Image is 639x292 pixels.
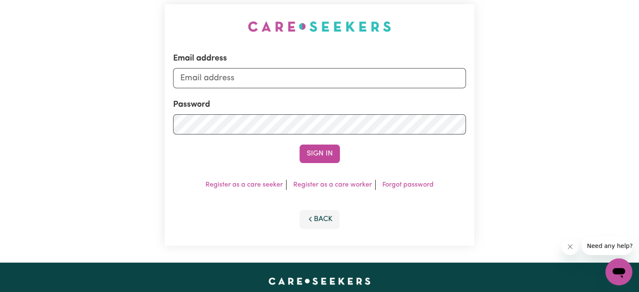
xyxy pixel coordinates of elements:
[605,258,632,285] iframe: Button to launch messaging window
[562,238,579,255] iframe: Close message
[293,182,372,188] a: Register as a care worker
[205,182,283,188] a: Register as a care seeker
[173,52,227,65] label: Email address
[582,237,632,255] iframe: Message from company
[173,68,466,88] input: Email address
[300,210,340,229] button: Back
[173,98,210,111] label: Password
[382,182,434,188] a: Forgot password
[300,145,340,163] button: Sign In
[268,278,371,284] a: Careseekers home page
[5,6,51,13] span: Need any help?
